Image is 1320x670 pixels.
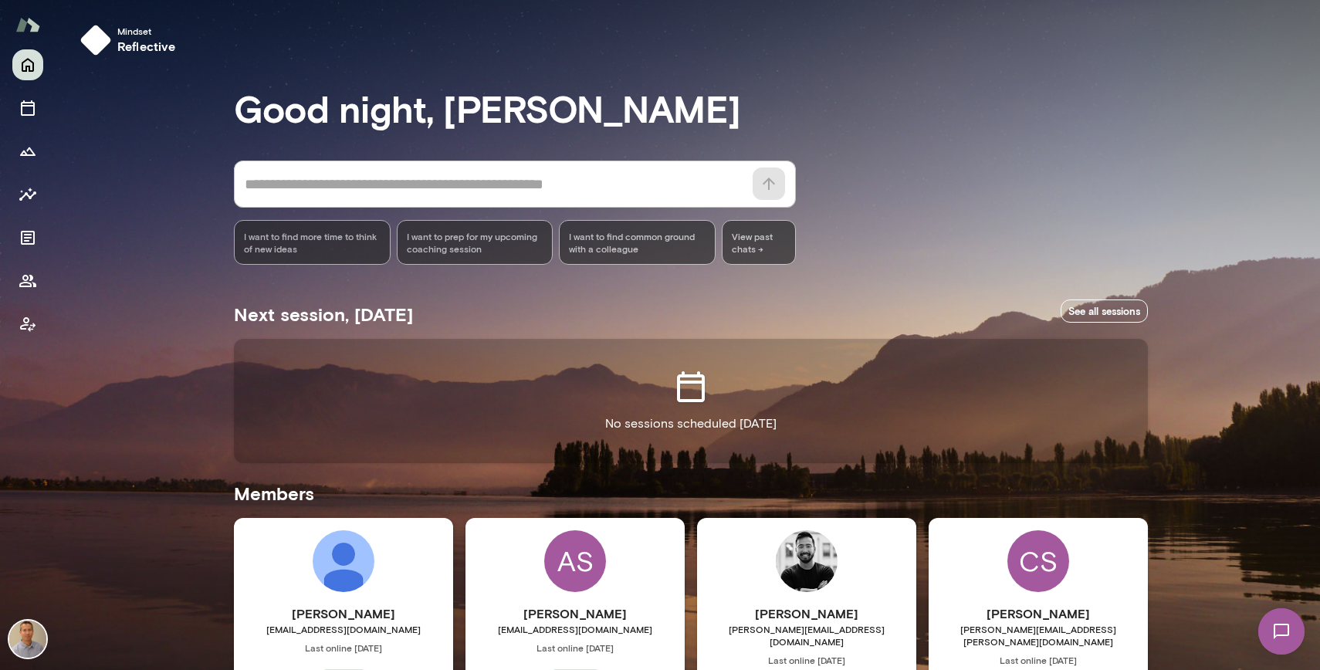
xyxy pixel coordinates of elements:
[12,93,43,124] button: Sessions
[697,654,916,666] span: Last online [DATE]
[559,220,716,265] div: I want to find common ground with a colleague
[12,179,43,210] button: Insights
[80,25,111,56] img: mindset
[234,641,453,654] span: Last online [DATE]
[12,136,43,167] button: Growth Plan
[1061,299,1148,323] a: See all sessions
[544,530,606,592] div: AS
[74,19,188,62] button: Mindsetreflective
[234,604,453,623] h6: [PERSON_NAME]
[605,415,777,433] p: No sessions scheduled [DATE]
[117,25,176,37] span: Mindset
[234,623,453,635] span: [EMAIL_ADDRESS][DOMAIN_NAME]
[234,481,1148,506] h5: Members
[234,86,1148,130] h3: Good night, [PERSON_NAME]
[697,604,916,623] h6: [PERSON_NAME]
[15,10,40,39] img: Mento
[465,604,685,623] h6: [PERSON_NAME]
[722,220,796,265] span: View past chats ->
[465,641,685,654] span: Last online [DATE]
[234,220,391,265] div: I want to find more time to think of new ideas
[697,623,916,648] span: [PERSON_NAME][EMAIL_ADDRESS][DOMAIN_NAME]
[929,654,1148,666] span: Last online [DATE]
[929,623,1148,648] span: [PERSON_NAME][EMAIL_ADDRESS][PERSON_NAME][DOMAIN_NAME]
[407,230,543,255] span: I want to prep for my upcoming coaching session
[12,309,43,340] button: Client app
[1007,530,1069,592] div: CS
[12,49,43,80] button: Home
[117,37,176,56] h6: reflective
[569,230,706,255] span: I want to find common ground with a colleague
[313,530,374,592] img: Lauren Blake
[397,220,553,265] div: I want to prep for my upcoming coaching session
[12,266,43,296] button: Members
[929,604,1148,623] h6: [PERSON_NAME]
[12,222,43,253] button: Documents
[234,302,413,327] h5: Next session, [DATE]
[9,621,46,658] img: Kevin Au
[244,230,381,255] span: I want to find more time to think of new ideas
[465,623,685,635] span: [EMAIL_ADDRESS][DOMAIN_NAME]
[776,530,838,592] img: Chris Lysiuk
